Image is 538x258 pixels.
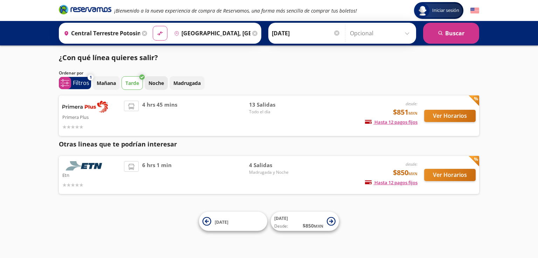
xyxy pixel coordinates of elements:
[62,101,108,113] img: Primera Plus
[249,101,298,109] span: 13 Salidas
[59,139,479,149] p: Otras lineas que te podrían interesar
[122,76,143,90] button: Tarde
[149,79,164,87] p: Noche
[59,77,91,89] button: 1Filtros
[97,79,116,87] p: Mañana
[406,161,418,167] em: desde:
[171,24,250,42] input: Buscar Destino
[470,6,479,15] button: English
[314,223,323,229] small: MXN
[393,107,418,117] span: $851
[73,79,89,87] p: Filtros
[90,74,92,80] span: 1
[59,52,158,63] p: ¿Con qué línea quieres salir?
[62,171,120,179] p: Etn
[424,169,476,181] button: Ver Horarios
[249,161,298,169] span: 4 Salidas
[145,76,168,90] button: Noche
[114,7,357,14] em: ¡Bienvenido a la nueva experiencia de compra de Reservamos, una forma más sencilla de comprar tus...
[408,171,418,176] small: MXN
[173,79,201,87] p: Madrugada
[62,113,120,121] p: Primera Plus
[249,109,298,115] span: Todo el día
[424,110,476,122] button: Ver Horarios
[59,4,111,17] a: Brand Logo
[62,161,108,171] img: Etn
[271,212,339,231] button: [DATE]Desde:$850MXN
[365,119,418,125] span: Hasta 12 pagos fijos
[406,101,418,107] em: desde:
[142,101,177,131] span: 4 hrs 45 mins
[274,223,288,229] span: Desde:
[423,23,479,44] button: Buscar
[125,79,139,87] p: Tarde
[170,76,205,90] button: Madrugada
[199,212,267,231] button: [DATE]
[274,215,288,221] span: [DATE]
[61,24,140,42] input: Buscar Origen
[142,161,172,189] span: 6 hrs 1 min
[303,222,323,229] span: $ 850
[93,76,120,90] button: Mañana
[393,167,418,178] span: $850
[429,7,462,14] span: Iniciar sesión
[59,70,83,76] p: Ordenar por
[249,169,298,175] span: Madrugada y Noche
[215,219,228,225] span: [DATE]
[272,24,340,42] input: Elegir Fecha
[408,110,418,116] small: MXN
[350,24,413,42] input: Opcional
[365,179,418,186] span: Hasta 12 pagos fijos
[59,4,111,15] i: Brand Logo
